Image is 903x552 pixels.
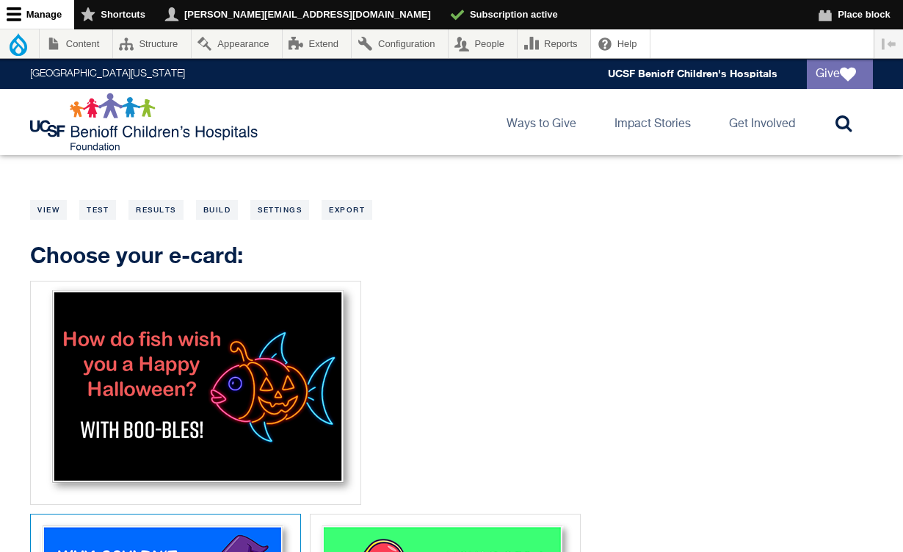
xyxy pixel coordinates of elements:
a: Impact Stories [603,89,703,155]
a: Structure [113,29,191,58]
a: Content [40,29,112,58]
a: Reports [518,29,590,58]
a: Configuration [352,29,447,58]
a: Export [322,200,372,220]
a: Ways to Give [495,89,588,155]
a: Give [807,60,873,89]
a: Build [196,200,239,220]
a: Get Involved [717,89,807,155]
a: View [30,200,67,220]
strong: Choose your e-card: [30,242,243,268]
img: Logo for UCSF Benioff Children's Hospitals Foundation [30,93,261,151]
a: Extend [283,29,352,58]
a: Help [591,29,650,58]
a: Test [79,200,116,220]
a: UCSF Benioff Children's Hospitals [608,68,777,80]
a: Settings [250,200,309,220]
div: Fish [30,281,361,505]
a: Appearance [192,29,282,58]
a: Results [128,200,184,220]
img: Fish [35,286,356,495]
button: Vertical orientation [874,29,903,58]
a: [GEOGRAPHIC_DATA][US_STATE] [30,69,185,79]
a: People [449,29,518,58]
